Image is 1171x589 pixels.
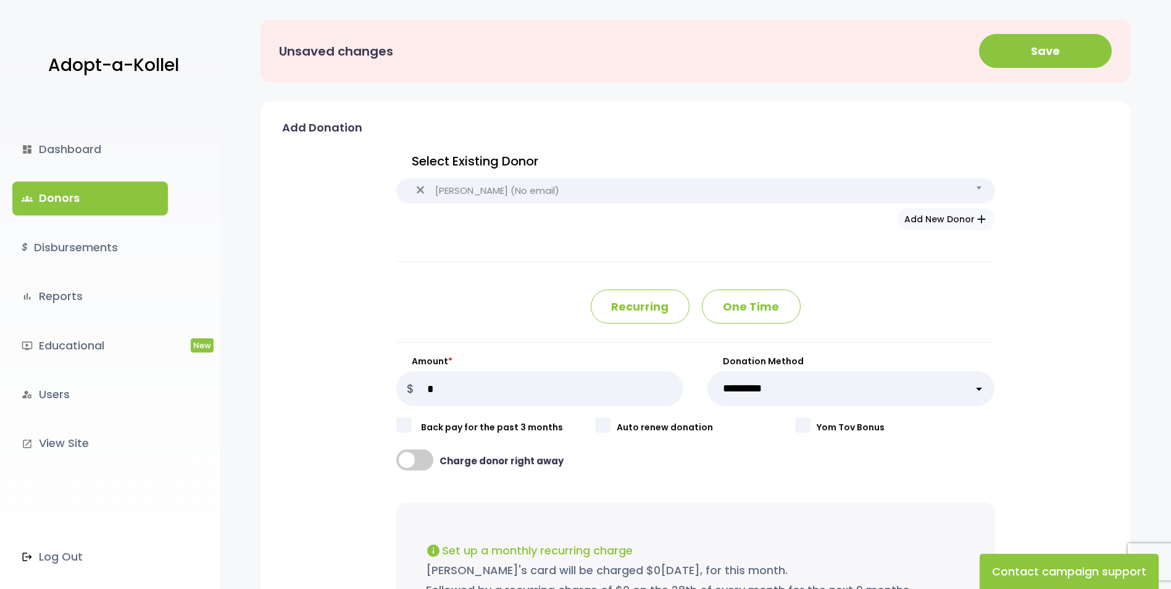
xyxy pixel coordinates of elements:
label: Back pay for the past 3 months [409,421,596,434]
span: groups [22,193,33,204]
p: $ [396,371,424,406]
label: Amount [396,355,684,368]
a: Adopt-a-Kollel [42,36,179,96]
label: Donation Method [707,355,995,368]
a: launchView Site [12,427,168,460]
i: ondemand_video [22,340,33,351]
span: Naftoli Stern (No email) [396,178,995,203]
p: One Time [702,290,801,324]
span: New [191,338,214,353]
i: info [426,543,441,558]
p: Recurring [591,290,690,324]
i: manage_accounts [22,389,33,400]
label: Yom Tov Bonus [817,421,995,434]
i: $ [22,239,28,257]
label: Auto renew donation [617,421,795,434]
button: Save [979,34,1112,68]
a: Log Out [12,540,168,574]
span: add [975,212,988,226]
button: Contact campaign support [980,554,1159,589]
p: [PERSON_NAME]'s card will be charged $ [DATE], for this month. [426,561,965,580]
span: Naftoli Stern (No email) [396,178,995,196]
a: manage_accountsUsers [12,378,168,411]
span: 0 [654,562,661,578]
a: groupsDonors [12,182,168,215]
p: Adopt-a-Kollel [48,50,179,81]
a: $Disbursements [12,231,168,264]
span: Remove all items [412,182,429,199]
p: Select Existing Donor [396,150,995,172]
p: Add Donation [282,118,362,138]
i: launch [22,438,33,449]
b: Charge donor right away [440,454,564,469]
a: bar_chartReports [12,280,168,313]
a: dashboardDashboard [12,133,168,166]
a: ondemand_videoEducationalNew [12,329,168,362]
p: Unsaved changes [279,40,393,62]
i: bar_chart [22,291,33,302]
button: Add New Donoradd [898,208,995,230]
p: Set up a monthly recurring charge [426,540,965,561]
i: dashboard [22,144,33,155]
